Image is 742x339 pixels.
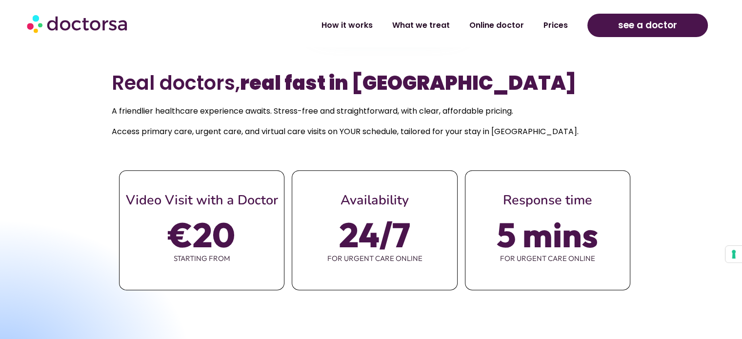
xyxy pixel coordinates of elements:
[312,14,382,37] a: How it works
[725,246,742,262] button: Your consent preferences for tracking technologies
[112,126,579,137] span: Access primary care, urgent care, and virtual care visits on YOUR schedule, tailored for your sta...
[112,105,513,117] span: A friendlier healthcare experience awaits. Stress-free and straightforward, with clear, affordabl...
[460,14,534,37] a: Online doctor
[196,14,578,37] nav: Menu
[465,248,630,269] span: for urgent care online
[120,248,284,269] span: starting from
[503,191,592,209] span: Response time
[339,221,410,248] span: 24/7
[534,14,578,37] a: Prices
[382,14,460,37] a: What we treat
[497,221,598,248] span: 5 mins
[112,71,630,95] h2: Real doctors,
[587,14,708,37] a: see a doctor
[168,221,235,248] span: €20
[126,191,278,209] span: Video Visit with a Doctor
[292,248,457,269] span: for urgent care online
[618,18,677,33] span: see a doctor
[240,69,576,97] b: real fast in [GEOGRAPHIC_DATA]
[341,191,409,209] span: Availability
